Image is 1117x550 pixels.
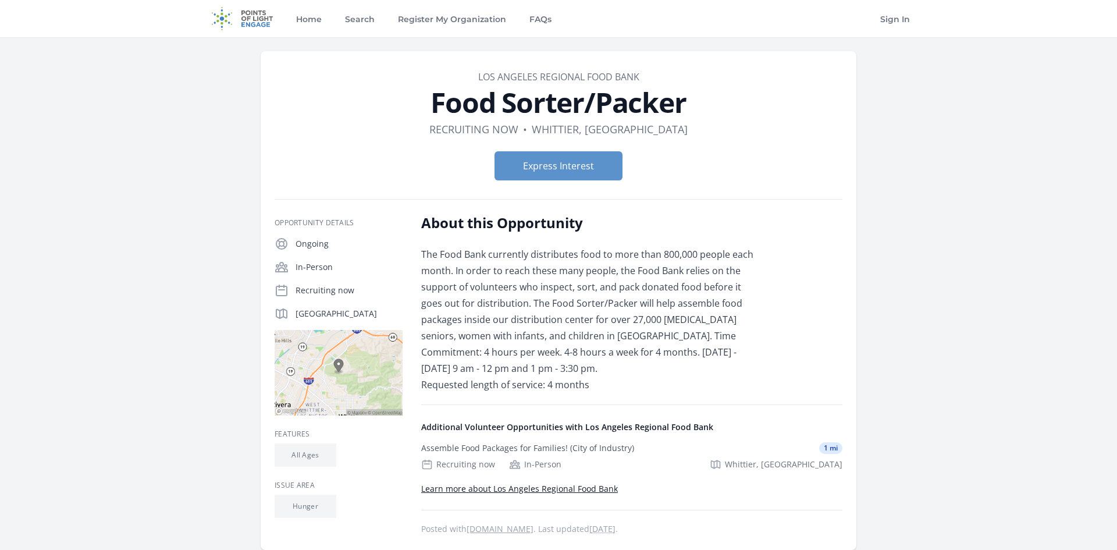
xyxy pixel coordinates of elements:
[296,285,403,296] p: Recruiting now
[275,330,403,416] img: Map
[421,246,762,393] p: The Food Bank currently distributes food to more than 800,000 people each month. In order to reac...
[275,88,842,116] h1: Food Sorter/Packer
[509,459,561,470] div: In-Person
[421,524,842,534] p: Posted with . Last updated .
[421,421,842,433] h4: Additional Volunteer Opportunities with Los Angeles Regional Food Bank
[589,523,616,534] abbr: Wed, Jun 11, 2025 11:59 PM
[478,70,639,83] a: Los Angeles Regional Food Bank
[523,121,527,137] div: •
[417,433,847,480] a: Assemble Food Packages for Families! (City of Industry) 1 mi Recruiting now In-Person Whittier, [...
[725,459,842,470] span: Whittier, [GEOGRAPHIC_DATA]
[429,121,518,137] dd: Recruiting now
[275,430,403,439] h3: Features
[421,214,762,232] h2: About this Opportunity
[296,308,403,320] p: [GEOGRAPHIC_DATA]
[275,218,403,228] h3: Opportunity Details
[296,238,403,250] p: Ongoing
[421,459,495,470] div: Recruiting now
[275,443,336,467] li: All Ages
[421,442,634,454] div: Assemble Food Packages for Families! (City of Industry)
[296,261,403,273] p: In-Person
[421,483,618,494] a: Learn more about Los Angeles Regional Food Bank
[532,121,688,137] dd: Whittier, [GEOGRAPHIC_DATA]
[275,495,336,518] li: Hunger
[495,151,622,180] button: Express Interest
[467,523,533,534] a: [DOMAIN_NAME]
[275,481,403,490] h3: Issue area
[819,442,842,454] span: 1 mi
